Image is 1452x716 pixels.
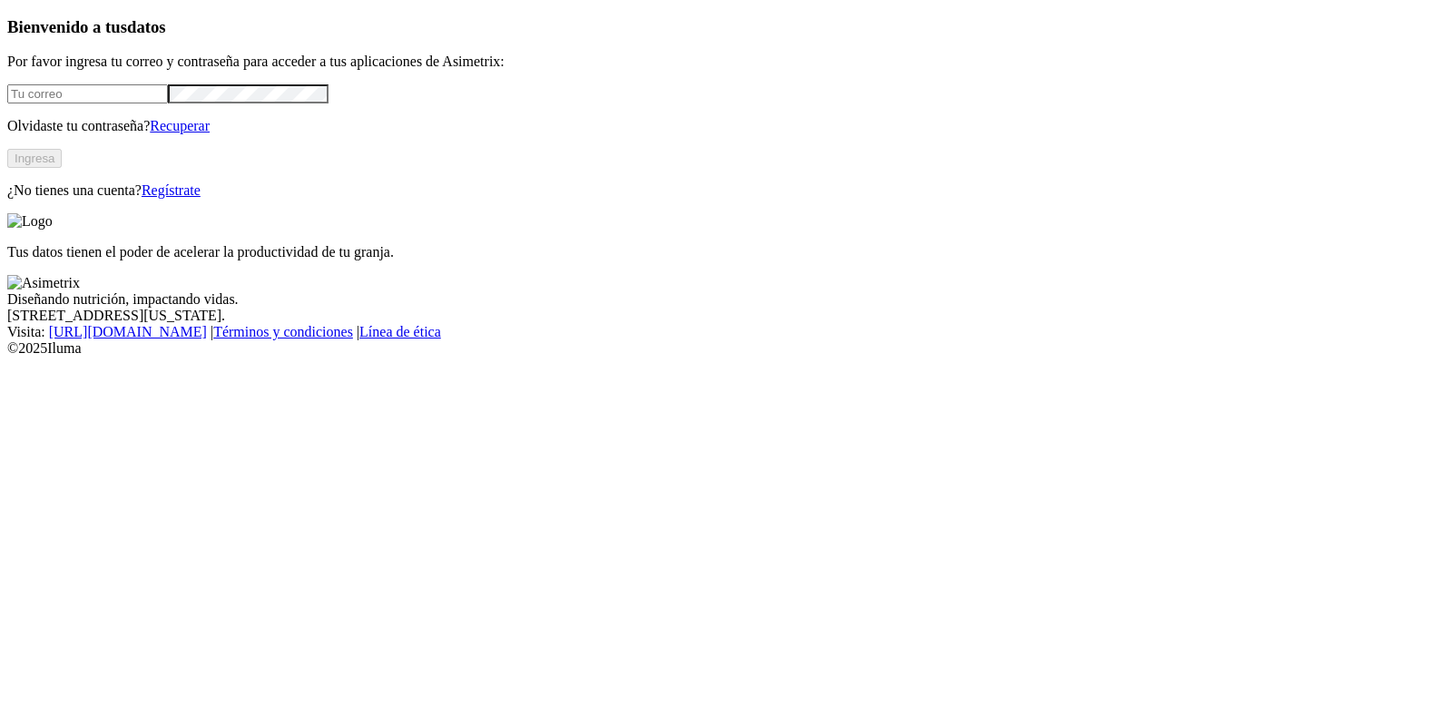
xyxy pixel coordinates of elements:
[150,118,210,133] a: Recuperar
[7,324,1445,340] div: Visita : | |
[127,17,166,36] span: datos
[213,324,353,339] a: Términos y condiciones
[7,291,1445,308] div: Diseñando nutrición, impactando vidas.
[7,149,62,168] button: Ingresa
[49,324,207,339] a: [URL][DOMAIN_NAME]
[7,308,1445,324] div: [STREET_ADDRESS][US_STATE].
[7,213,53,230] img: Logo
[7,182,1445,199] p: ¿No tienes una cuenta?
[7,244,1445,260] p: Tus datos tienen el poder de acelerar la productividad de tu granja.
[7,340,1445,357] div: © 2025 Iluma
[7,54,1445,70] p: Por favor ingresa tu correo y contraseña para acceder a tus aplicaciones de Asimetrix:
[359,324,441,339] a: Línea de ética
[7,275,80,291] img: Asimetrix
[7,17,1445,37] h3: Bienvenido a tus
[142,182,201,198] a: Regístrate
[7,84,168,103] input: Tu correo
[7,118,1445,134] p: Olvidaste tu contraseña?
